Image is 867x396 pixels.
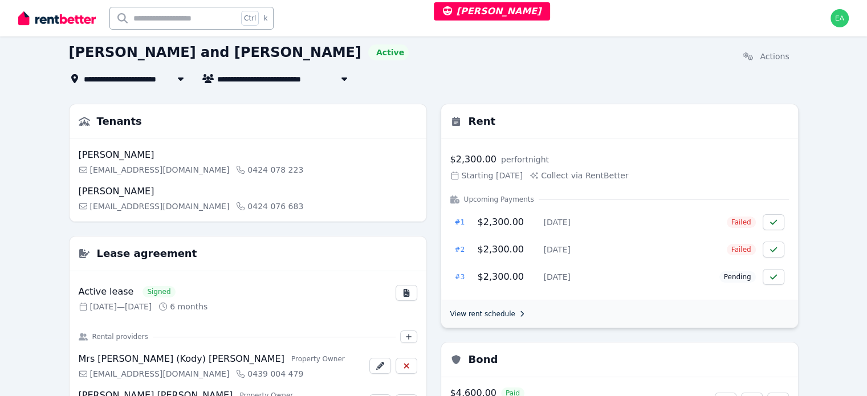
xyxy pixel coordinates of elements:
span: [DATE] [544,271,571,283]
img: earl@rentbetter.com.au [831,9,849,27]
a: 0439 004 479 [236,368,303,379]
div: # 3 [455,272,469,281]
span: Failed [731,218,751,227]
p: $2,300.00 [450,153,496,166]
span: Active [376,47,404,58]
h3: Rent [469,113,496,129]
p: $2,300.00 [478,270,535,284]
h3: Lease agreement [97,246,197,262]
span: Collect via RentBetter [530,170,628,181]
span: Mrs [PERSON_NAME] (Kody) [PERSON_NAME] [79,352,284,366]
div: # 1 [455,218,469,227]
span: [PERSON_NAME] [443,6,542,17]
p: [PERSON_NAME] [79,148,154,162]
div: 6 months [158,301,207,312]
span: Property Owner [291,354,345,364]
p: Active lease [79,285,134,299]
a: View rent schedule [450,309,522,319]
a: [EMAIL_ADDRESS][DOMAIN_NAME] [79,368,230,379]
p: $2,300.00 [478,243,535,256]
h3: Tenants [97,113,142,129]
p: $2,300.00 [478,215,535,229]
h4: Upcoming Payments [464,195,534,204]
span: [DATE] [544,244,571,255]
a: [EMAIL_ADDRESS][DOMAIN_NAME] [79,201,230,212]
span: Ctrl [241,11,259,26]
span: Pending [724,272,751,281]
div: [DATE] — [DATE] [79,301,152,312]
h3: Bond [469,352,498,368]
span: per fortnight [501,154,549,165]
p: [PERSON_NAME] [79,185,154,198]
h4: Rental providers [92,332,148,341]
h1: [PERSON_NAME] and [PERSON_NAME] [69,43,361,62]
a: 0424 076 683 [236,201,303,212]
a: [EMAIL_ADDRESS][DOMAIN_NAME] [79,164,230,175]
span: k [263,14,267,23]
img: RentBetter [18,10,96,27]
span: [DATE] [544,217,571,228]
span: Starting [DATE] [450,170,523,181]
a: Actions [734,46,799,67]
span: Failed [731,245,751,254]
a: 0424 078 223 [236,164,303,175]
span: Signed [147,287,170,296]
div: # 2 [455,245,469,254]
